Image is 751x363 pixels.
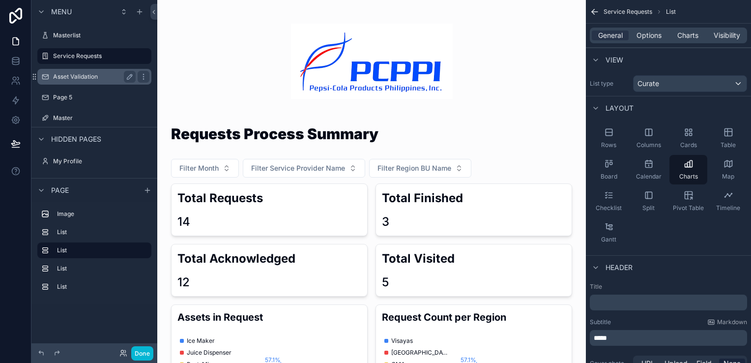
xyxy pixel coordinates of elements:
span: Menu [51,7,72,17]
span: List [666,8,676,16]
span: Timeline [716,204,740,212]
label: List [57,265,147,272]
button: Rows [590,123,628,153]
span: Visibility [714,30,740,40]
span: Charts [677,30,698,40]
span: Columns [636,141,661,149]
span: View [606,55,623,65]
span: Map [722,173,734,181]
span: Charts [679,173,698,181]
span: Checklist [596,204,622,212]
label: Title [590,283,747,291]
button: Charts [669,155,707,184]
label: List [57,283,147,291]
span: Gantt [601,236,616,243]
a: Service Requests [37,48,151,64]
span: Header [606,263,633,272]
div: scrollable content [590,330,747,346]
a: Markdown [707,318,747,326]
a: Masterlist [37,28,151,43]
label: My Profile [53,157,149,165]
span: Calendar [636,173,662,181]
button: Board [590,155,628,184]
label: List [57,246,144,254]
a: My Profile [37,153,151,169]
button: Cards [669,123,707,153]
button: Columns [630,123,667,153]
label: Image [57,210,147,218]
button: Done [131,346,153,361]
span: General [598,30,623,40]
a: Asset Validation [37,69,151,85]
a: Master [37,110,151,126]
label: Master [53,114,149,122]
span: Table [721,141,736,149]
span: Options [636,30,662,40]
div: scrollable content [31,202,157,304]
span: Layout [606,103,634,113]
button: Gantt [590,218,628,247]
label: Service Requests [53,52,145,60]
label: List [57,228,147,236]
span: Cards [680,141,697,149]
button: Map [709,155,747,184]
span: Markdown [717,318,747,326]
span: Split [642,204,655,212]
label: Masterlist [53,31,149,39]
a: Page 5 [37,90,151,105]
span: Curate [637,79,659,89]
button: Checklist [590,186,628,216]
span: Board [601,173,617,181]
label: Subtitle [590,318,611,326]
button: Pivot Table [669,186,707,216]
button: Table [709,123,747,153]
label: List type [590,80,629,88]
span: Hidden pages [51,134,101,144]
span: Rows [601,141,616,149]
button: Curate [633,75,747,92]
button: Calendar [630,155,667,184]
label: Asset Validation [53,73,132,81]
div: scrollable content [590,295,747,310]
span: Pivot Table [673,204,704,212]
button: Split [630,186,667,216]
span: Service Requests [604,8,652,16]
button: Timeline [709,186,747,216]
label: Page 5 [53,93,149,101]
span: Page [51,185,69,195]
